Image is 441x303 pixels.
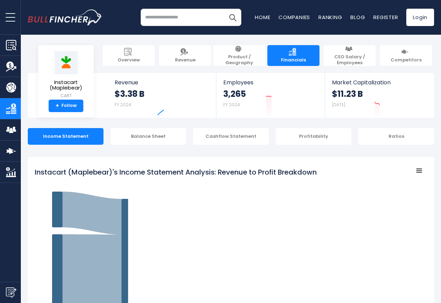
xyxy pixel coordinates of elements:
div: Ratios [358,128,434,145]
a: Revenue $3.38 B FY 2024 [108,73,216,118]
div: Income Statement [28,128,103,145]
a: Companies [278,14,310,21]
strong: + [56,103,59,109]
span: Employees [223,79,317,86]
a: Instacart (Maplebear) CART [43,51,89,100]
a: Login [406,9,434,26]
a: +Follow [49,100,83,112]
span: CEO Salary / Employees [327,54,372,66]
small: FY 2024 [223,102,240,108]
strong: 3,265 [223,89,246,99]
span: Financials [281,57,306,63]
strong: $11.23 B [332,89,363,99]
a: CEO Salary / Employees [324,45,376,66]
small: FY 2024 [115,102,131,108]
a: Home [255,14,270,21]
button: Search [224,9,241,26]
span: Market Capitalization [332,79,426,86]
a: Revenue [159,45,211,66]
img: bullfincher logo [28,9,102,25]
a: Product / Geography [213,45,265,66]
a: Competitors [380,45,432,66]
small: CART [44,93,88,99]
div: Cashflow Statement [193,128,269,145]
a: Ranking [318,14,342,21]
a: Financials [267,45,319,66]
small: [DATE] [332,102,345,108]
a: Go to homepage [28,9,102,25]
a: Employees 3,265 FY 2024 [216,73,324,118]
div: Profitability [276,128,351,145]
a: Market Capitalization $11.23 B [DATE] [325,73,433,118]
div: Balance Sheet [110,128,186,145]
span: Revenue [175,57,195,63]
strong: $3.38 B [115,89,144,99]
span: Revenue [115,79,209,86]
span: Overview [118,57,140,63]
a: Blog [350,14,365,21]
span: Instacart (Maplebear) [44,79,88,91]
span: Product / Geography [217,54,262,66]
a: Overview [103,45,155,66]
tspan: Instacart (Maplebear)'s Income Statement Analysis: Revenue to Profit Breakdown [35,167,317,177]
a: Register [373,14,398,21]
span: Competitors [391,57,422,63]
